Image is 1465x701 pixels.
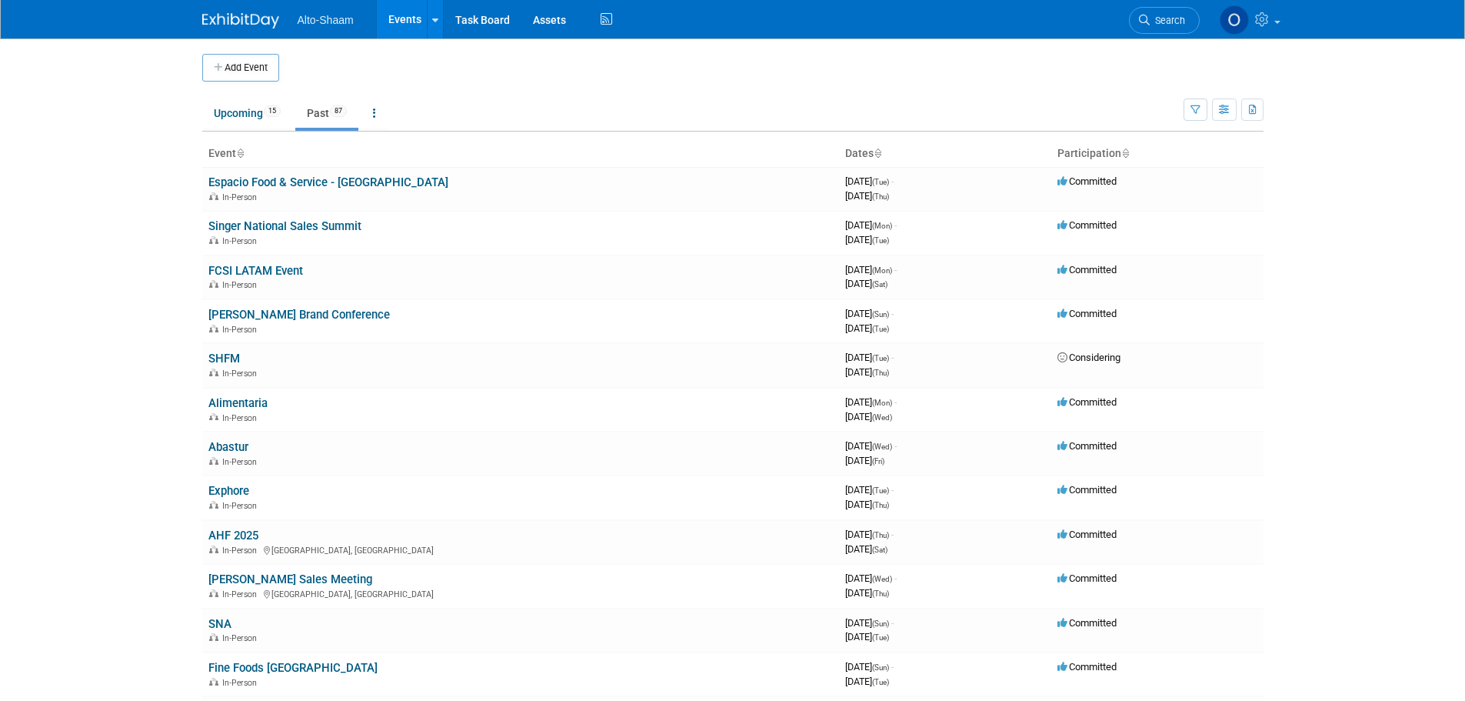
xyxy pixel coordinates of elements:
[208,529,258,542] a: AHF 2025
[208,572,372,586] a: [PERSON_NAME] Sales Meeting
[872,310,889,319] span: (Sun)
[202,13,279,28] img: ExhibitDay
[208,440,248,454] a: Abastur
[209,457,218,465] img: In-Person Event
[1057,572,1117,584] span: Committed
[208,587,833,599] div: [GEOGRAPHIC_DATA], [GEOGRAPHIC_DATA]
[845,264,897,275] span: [DATE]
[208,396,268,410] a: Alimentaria
[845,396,897,408] span: [DATE]
[222,192,261,202] span: In-Person
[872,633,889,642] span: (Tue)
[872,325,889,333] span: (Tue)
[872,236,889,245] span: (Tue)
[209,589,218,597] img: In-Person Event
[1057,175,1117,187] span: Committed
[1057,661,1117,673] span: Committed
[872,354,889,362] span: (Tue)
[209,546,218,553] img: In-Person Event
[222,369,261,379] span: In-Person
[209,280,218,288] img: In-Person Event
[872,413,892,422] span: (Wed)
[872,192,889,201] span: (Thu)
[208,219,361,233] a: Singer National Sales Summit
[845,352,894,363] span: [DATE]
[1129,7,1200,34] a: Search
[330,105,347,117] span: 87
[872,280,887,289] span: (Sat)
[845,543,887,555] span: [DATE]
[894,396,897,408] span: -
[845,278,887,289] span: [DATE]
[845,631,889,643] span: [DATE]
[209,236,218,244] img: In-Person Event
[872,589,889,598] span: (Thu)
[845,175,894,187] span: [DATE]
[891,308,894,319] span: -
[845,572,897,584] span: [DATE]
[208,308,390,322] a: [PERSON_NAME] Brand Conference
[872,266,892,275] span: (Mon)
[891,484,894,496] span: -
[891,175,894,187] span: -
[1057,308,1117,319] span: Committed
[872,546,887,554] span: (Sat)
[236,147,244,159] a: Sort by Event Name
[208,352,240,366] a: SHFM
[872,486,889,495] span: (Tue)
[894,440,897,452] span: -
[891,661,894,673] span: -
[872,678,889,686] span: (Tue)
[1057,529,1117,540] span: Committed
[222,589,261,599] span: In-Person
[1057,440,1117,452] span: Committed
[1121,147,1129,159] a: Sort by Participation Type
[202,141,839,167] th: Event
[1057,484,1117,496] span: Committed
[264,105,281,117] span: 15
[872,575,892,583] span: (Wed)
[298,14,354,26] span: Alto-Shaam
[872,531,889,539] span: (Thu)
[222,413,261,423] span: In-Person
[872,457,884,466] span: (Fri)
[222,457,261,467] span: In-Person
[845,440,897,452] span: [DATE]
[222,633,261,643] span: In-Person
[845,455,884,466] span: [DATE]
[845,499,889,510] span: [DATE]
[891,352,894,363] span: -
[209,325,218,332] img: In-Person Event
[872,178,889,186] span: (Tue)
[222,325,261,335] span: In-Person
[1057,352,1120,363] span: Considering
[202,98,292,128] a: Upcoming15
[1057,219,1117,231] span: Committed
[202,54,279,82] button: Add Event
[872,399,892,407] span: (Mon)
[1057,264,1117,275] span: Committed
[872,442,892,451] span: (Wed)
[208,617,231,631] a: SNA
[1057,396,1117,408] span: Committed
[845,484,894,496] span: [DATE]
[209,192,218,200] img: In-Person Event
[845,529,894,540] span: [DATE]
[208,264,303,278] a: FCSI LATAM Event
[222,546,261,556] span: In-Person
[845,661,894,673] span: [DATE]
[222,678,261,688] span: In-Person
[222,236,261,246] span: In-Person
[1150,15,1185,26] span: Search
[874,147,881,159] a: Sort by Start Date
[845,322,889,334] span: [DATE]
[872,663,889,672] span: (Sun)
[209,413,218,421] img: In-Person Event
[845,617,894,629] span: [DATE]
[295,98,358,128] a: Past87
[1051,141,1264,167] th: Participation
[209,501,218,509] img: In-Person Event
[845,366,889,378] span: [DATE]
[872,222,892,230] span: (Mon)
[891,617,894,629] span: -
